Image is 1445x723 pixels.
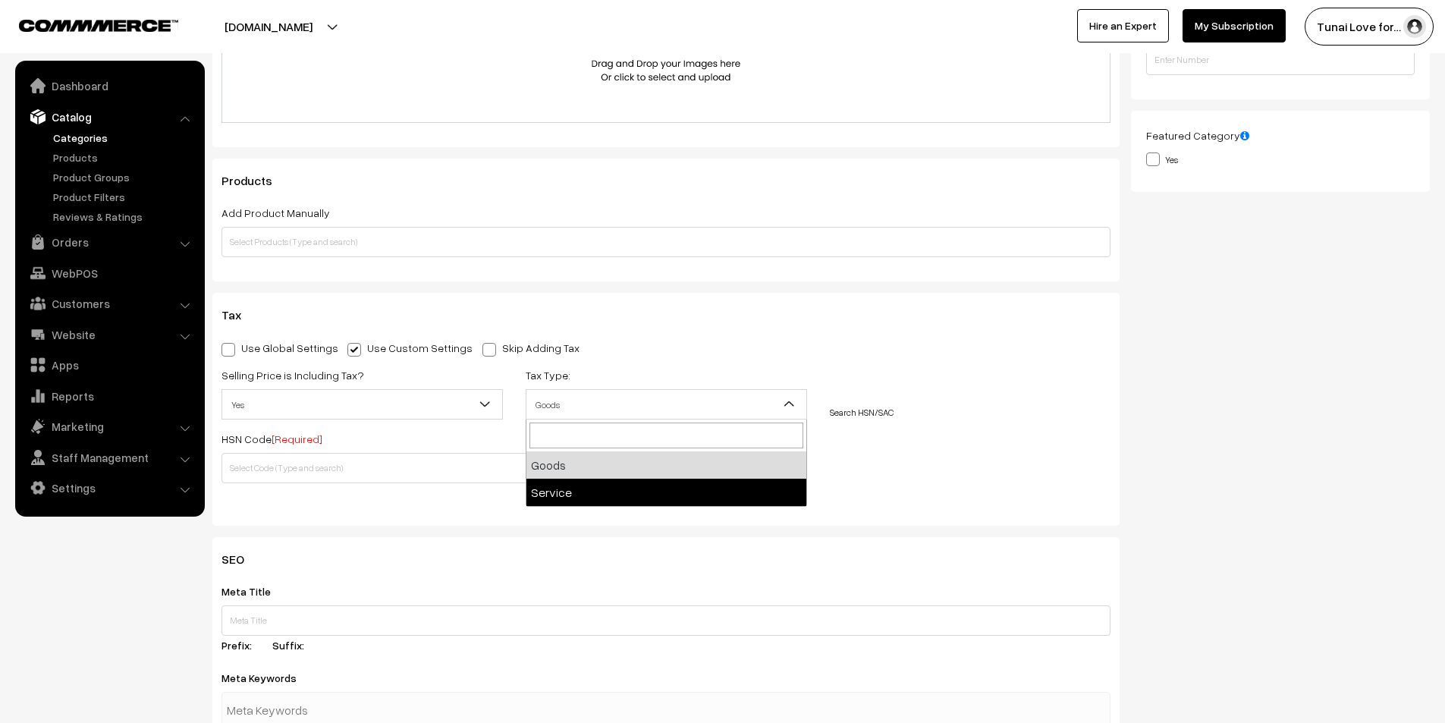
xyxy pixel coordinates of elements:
li: Goods [526,451,806,479]
li: Service [526,479,806,506]
label: Use Global Settings [221,340,338,356]
a: Products [49,149,199,165]
label: Suffix: [272,637,322,653]
a: Staff Management [19,444,199,471]
span: Goods [526,391,806,418]
span: Tax [221,307,259,322]
a: Catalog [19,103,199,130]
label: Meta Keywords [221,670,315,686]
span: Yes [221,389,503,420]
a: Reports [19,382,199,410]
a: Apps [19,351,199,379]
button: [DOMAIN_NAME] [171,8,366,46]
span: SEO [221,552,262,567]
img: user [1403,15,1426,38]
a: Product Filters [49,189,199,205]
label: Add Product Manually [221,205,330,221]
img: COMMMERCE [19,20,178,31]
label: Tax Type: [526,367,570,383]
span: Yes [222,391,502,418]
a: Categories [49,130,199,146]
a: Search HSN/SAC [830,407,894,418]
span: Goods [526,389,807,420]
a: Customers [19,290,199,317]
label: Use Custom Settings [347,340,480,356]
p: Skip Adding Tax [502,341,580,354]
input: Meta Title [221,605,1110,636]
a: COMMMERCE [19,15,152,33]
a: WebPOS [19,259,199,287]
a: Settings [19,474,199,501]
label: HSN Code [221,431,322,447]
button: Tunai Love for… [1305,8,1434,46]
label: Selling Price is Including Tax? [221,367,364,383]
input: Select Code (Type and search) [221,453,655,483]
label: Meta Title [221,583,289,599]
a: Marketing [19,413,199,440]
label: Featured Category [1146,127,1249,143]
label: Prefix: [221,637,270,653]
a: Reviews & Ratings [49,209,199,225]
span: [Required] [272,432,322,445]
a: Orders [19,228,199,256]
input: Select Products (Type and search) [221,227,1110,257]
a: Hire an Expert [1077,9,1169,42]
a: Dashboard [19,72,199,99]
a: Product Groups [49,169,199,185]
span: Products [221,173,291,188]
label: Yes [1146,151,1178,167]
input: Enter Number [1146,45,1415,75]
a: My Subscription [1183,9,1286,42]
a: Website [19,321,199,348]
